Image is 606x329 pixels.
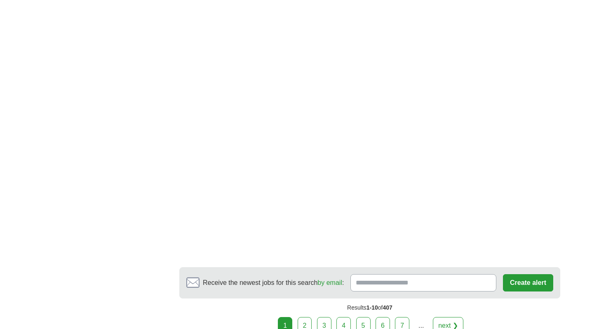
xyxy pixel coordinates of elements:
button: Create alert [503,274,553,291]
span: 1-10 [366,304,378,311]
div: Results of [179,298,560,317]
span: 407 [383,304,392,311]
